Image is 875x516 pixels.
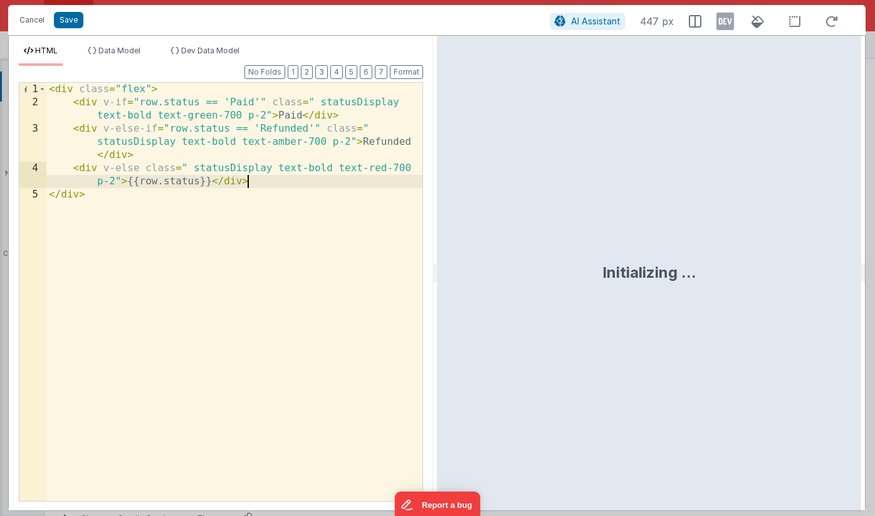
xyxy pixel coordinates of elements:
[288,65,298,79] button: 1
[640,14,674,29] span: 447 px
[390,65,423,79] button: Format
[571,16,621,26] span: AI Assistant
[315,65,328,79] button: 3
[550,13,625,29] button: AI Assistant
[330,65,343,79] button: 4
[19,83,46,96] div: 1
[19,188,46,201] div: 5
[19,162,46,188] div: 4
[13,11,51,29] button: Cancel
[19,122,46,162] div: 3
[360,65,372,79] button: 6
[244,65,285,79] button: No Folds
[35,46,58,55] span: HTML
[54,12,83,28] button: Save
[19,96,46,122] div: 2
[602,263,696,283] div: Initializing ...
[375,65,387,79] button: 7
[345,65,357,79] button: 5
[98,46,140,55] span: Data Model
[301,65,313,79] button: 2
[181,46,239,55] span: Dev Data Model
